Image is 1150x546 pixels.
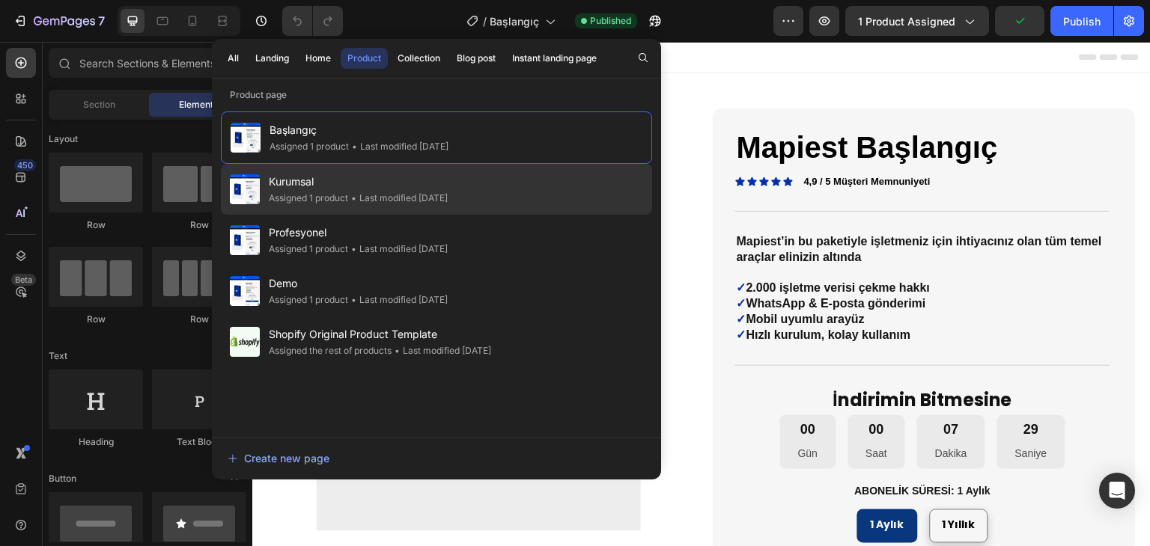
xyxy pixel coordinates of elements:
[391,48,447,69] button: Collection
[49,472,76,485] span: Button
[614,402,636,421] p: Saat
[614,379,636,396] div: 00
[457,52,496,65] div: Blog post
[484,255,494,268] strong: ✓
[618,476,652,491] span: 1 Aylık
[6,6,112,36] button: 7
[1050,6,1113,36] button: Publish
[49,435,143,449] div: Heading
[351,243,356,254] span: •
[11,274,36,286] div: Beta
[601,439,740,461] legend: ABONELİK SÜRESİ: 1 Aylık
[212,88,661,102] p: Product page
[49,218,143,232] div: Row
[484,286,494,299] strong: ✓
[83,98,115,111] span: Section
[494,255,674,268] strong: WhatsApp & E-posta gönderimi
[483,85,858,126] h1: Mapiest Başlangıç
[255,52,289,65] div: Landing
[552,134,678,145] strong: 4,9 / 5 Müşteri Memnuniyeti
[179,98,213,111] span: Element
[49,349,67,363] span: Text
[490,13,539,29] span: Başlangıç
[282,6,343,36] div: Undo/Redo
[348,242,448,257] div: Last modified [DATE]
[505,48,603,69] button: Instant landing page
[152,313,246,326] div: Row
[269,325,491,343] span: Shopify Original Product Template
[299,48,338,69] button: Home
[484,239,494,252] strong: ✓
[546,379,565,396] div: 00
[494,271,612,283] strong: Mobil uyumlu arayüz
[269,224,448,242] span: Profesyonel
[690,476,723,491] span: 1 Yıllık
[221,48,246,69] button: All
[49,48,246,78] input: Search Sections & Elements
[484,193,850,221] strong: Mapiest’in bu paketiyle işletmeniz için ihtiyacınız olan tüm temel araçlar elinizin altında
[395,345,400,356] span: •
[269,343,392,358] div: Assigned the rest of products
[228,450,329,466] div: Create new page
[450,48,502,69] button: Blog post
[305,52,331,65] div: Home
[484,271,494,283] strong: ✓
[269,173,448,191] span: Kurumsal
[546,402,565,421] p: Gün
[49,132,78,146] span: Layout
[269,292,348,307] div: Assigned 1 product
[152,435,246,449] div: Text Block
[269,274,448,292] span: Demo
[858,13,955,29] span: 1 product assigned
[227,444,646,473] button: Create new page
[152,218,246,232] div: Row
[269,191,348,206] div: Assigned 1 product
[348,292,448,307] div: Last modified [DATE]
[845,6,989,36] button: 1 product assigned
[349,139,448,154] div: Last modified [DATE]
[352,141,357,152] span: •
[269,242,348,257] div: Assigned 1 product
[14,159,36,171] div: 450
[683,402,715,421] p: Dakika
[341,48,388,69] button: Product
[270,139,349,154] div: Assigned 1 product
[392,343,491,358] div: Last modified [DATE]
[494,239,678,252] strong: 2.000 işletme verisi çekme hakkı
[494,286,659,299] strong: Hızlı kurulum, kolay kullanım
[270,121,448,139] span: Başlangıç
[249,48,296,69] button: Landing
[1063,13,1101,29] div: Publish
[348,191,448,206] div: Last modified [DATE]
[252,42,1150,546] iframe: Design area
[483,13,487,29] span: /
[1099,473,1135,509] div: Open Intercom Messenger
[228,52,239,65] div: All
[590,14,631,28] span: Published
[49,313,143,326] div: Row
[351,294,356,305] span: •
[483,345,858,371] h2: İndirimin Bitmesine
[398,52,440,65] div: Collection
[763,379,795,396] div: 29
[351,192,356,203] span: •
[683,379,715,396] div: 07
[512,52,597,65] div: Instant landing page
[98,12,105,30] p: 7
[347,52,381,65] div: Product
[763,402,795,421] p: Saniye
